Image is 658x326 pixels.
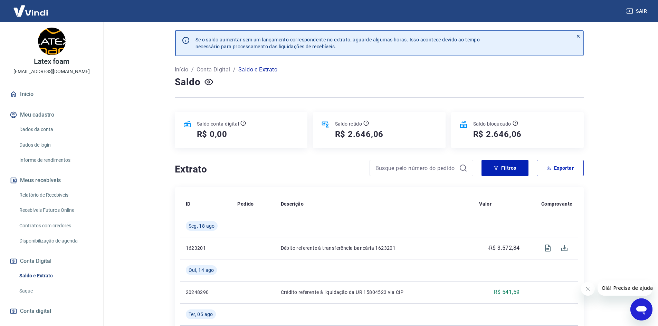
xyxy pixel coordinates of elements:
a: Dados da conta [17,122,95,137]
a: Conta Digital [197,66,230,74]
p: Saldo bloqueado [473,120,511,127]
h4: Saldo [175,75,201,89]
p: Valor [479,200,492,207]
span: Seg, 18 ago [189,223,215,229]
span: Download [556,240,573,256]
a: Dados de login [17,138,95,152]
button: Sair [625,5,650,18]
p: Pedido [237,200,254,207]
p: ID [186,200,191,207]
span: Conta digital [20,306,51,316]
button: Meus recebíveis [8,173,95,188]
button: Meu cadastro [8,107,95,122]
iframe: Fechar mensagem [581,282,595,296]
iframe: Mensagem da empresa [598,280,652,296]
span: Ter, 05 ago [189,311,213,318]
a: Conta digital [8,304,95,319]
p: Descrição [281,200,304,207]
input: Busque pelo número do pedido [375,163,456,173]
p: / [233,66,236,74]
a: Disponibilização de agenda [17,234,95,248]
button: Conta Digital [8,254,95,269]
p: Saldo retido [335,120,362,127]
p: R$ 541,59 [494,288,520,296]
a: Relatório de Recebíveis [17,188,95,202]
p: Crédito referente à liquidação da UR 15804523 via CIP [281,289,468,296]
p: Se o saldo aumentar sem um lançamento correspondente no extrato, aguarde algumas horas. Isso acon... [196,36,480,50]
a: Saldo e Extrato [17,269,95,283]
span: Visualizar [540,240,556,256]
p: / [191,66,194,74]
img: Vindi [8,0,53,21]
span: Olá! Precisa de ajuda? [4,5,58,10]
button: Exportar [537,160,584,176]
img: bbee1957-0dc4-43cf-b922-b73d73c3cb6c.jpeg [38,28,66,55]
a: Saque [17,284,95,298]
p: [EMAIL_ADDRESS][DOMAIN_NAME] [13,68,90,75]
h5: R$ 2.646,06 [335,129,384,140]
h5: R$ 2.646,06 [473,129,522,140]
p: 1623201 [186,245,227,251]
h4: Extrato [175,162,361,176]
a: Início [8,87,95,102]
p: -R$ 3.572,84 [488,244,520,252]
span: Qui, 14 ago [189,267,214,274]
p: Débito referente à transferência bancária 1623201 [281,245,468,251]
p: Saldo e Extrato [238,66,277,74]
a: Início [175,66,189,74]
p: Latex foam [34,58,70,65]
a: Informe de rendimentos [17,153,95,167]
p: 20248290 [186,289,227,296]
p: Saldo conta digital [197,120,239,127]
iframe: Botão para abrir a janela de mensagens [630,298,652,320]
a: Recebíveis Futuros Online [17,203,95,217]
button: Filtros [481,160,528,176]
a: Contratos com credores [17,219,95,233]
h5: R$ 0,00 [197,129,228,140]
p: Comprovante [541,200,572,207]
